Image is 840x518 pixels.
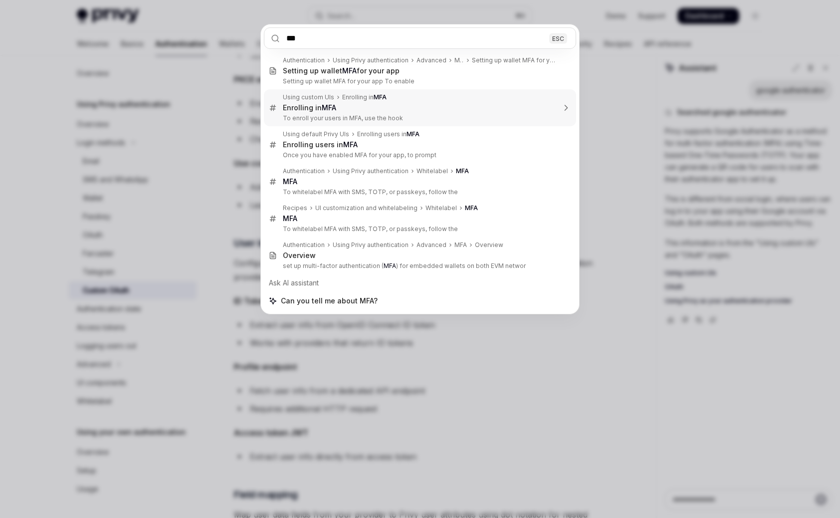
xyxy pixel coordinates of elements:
b: MFA [374,93,387,101]
div: Enrolling users in [357,130,420,138]
div: Whitelabel [425,204,457,212]
b: MFA [456,167,469,175]
b: MFA [283,214,297,223]
div: ESC [549,33,567,43]
div: Using Privy authentication [333,241,409,249]
b: MFA [407,130,420,138]
div: UI customization and whitelabeling [315,204,418,212]
div: MFA [454,241,467,249]
div: Recipes [283,204,307,212]
div: Ask AI assistant [264,274,576,292]
div: Using custom UIs [283,93,334,101]
div: Advanced [417,56,446,64]
b: MFA [283,177,297,186]
b: MFA [322,103,336,112]
div: Setting up wallet MFA for your app [472,56,555,64]
div: Enrolling users in [283,140,358,149]
div: Whitelabel [417,167,448,175]
div: MFA [454,56,464,64]
div: Authentication [283,56,325,64]
div: Using Privy authentication [333,56,409,64]
div: Enrolling in [283,103,336,112]
div: Authentication [283,167,325,175]
div: Setting up wallet for your app [283,66,400,75]
div: Authentication [283,241,325,249]
div: Enrolling in [342,93,387,101]
div: Overview [475,241,503,249]
p: set up multi-factor authentication ( ) for embedded wallets on both EVM networ [283,262,555,270]
div: Using Privy authentication [333,167,409,175]
div: Overview [283,251,316,260]
p: Once you have enabled MFA for your app, to prompt [283,151,555,159]
b: MFA [343,140,358,149]
div: Advanced [417,241,446,249]
p: To whitelabel MFA with SMS, TOTP, or passkeys, follow the [283,188,555,196]
b: MFA [465,204,478,212]
p: To enroll your users in MFA, use the hook [283,114,555,122]
p: To whitelabel MFA with SMS, TOTP, or passkeys, follow the [283,225,555,233]
p: Setting up wallet MFA for your app To enable [283,77,555,85]
div: Using default Privy UIs [283,130,349,138]
span: Can you tell me about MFA? [281,296,378,306]
b: MFA [384,262,396,269]
b: MFA [342,66,357,75]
